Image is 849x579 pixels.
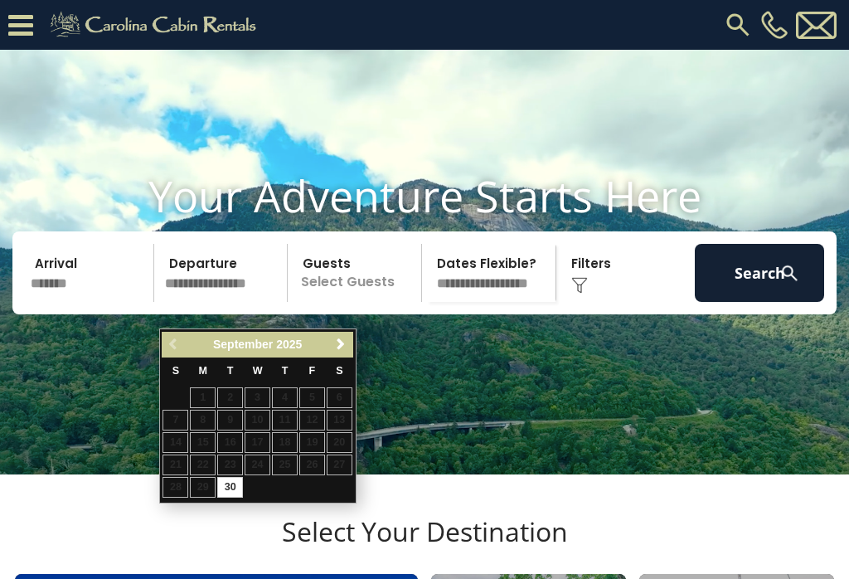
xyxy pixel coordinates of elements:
h1: Your Adventure Starts Here [12,170,837,221]
span: September [213,338,273,351]
img: filter--v1.png [571,277,588,294]
img: search-regular-white.png [779,263,800,284]
span: Friday [309,365,316,377]
span: Wednesday [253,365,263,377]
a: 30 [217,477,243,498]
button: Search [695,244,824,302]
span: Tuesday [227,365,234,377]
span: Next [334,338,347,351]
img: Khaki-logo.png [41,8,270,41]
img: search-regular.svg [723,10,753,40]
span: 2025 [276,338,302,351]
span: Monday [199,365,208,377]
span: Saturday [336,365,342,377]
h3: Select Your Destination [12,516,837,574]
span: Thursday [282,365,289,377]
a: Next [331,334,352,355]
p: Select Guests [293,244,421,302]
span: Sunday [172,365,179,377]
a: [PHONE_NUMBER] [757,11,792,39]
